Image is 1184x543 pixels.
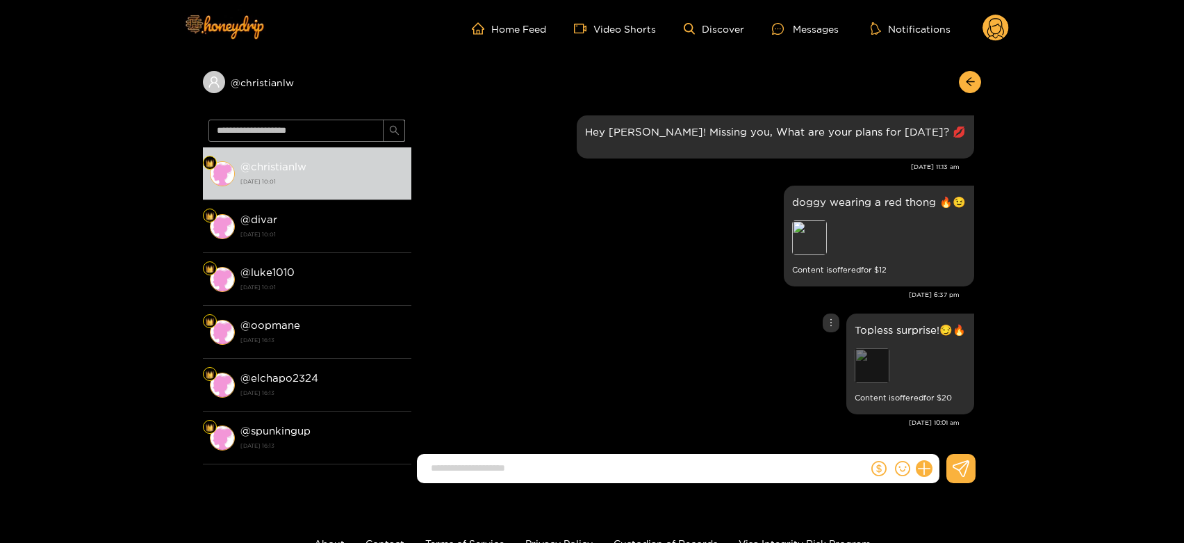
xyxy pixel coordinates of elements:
[240,334,404,346] strong: [DATE] 16:13
[574,22,593,35] span: video-camera
[472,22,546,35] a: Home Feed
[240,213,277,225] strong: @ divar
[210,373,235,398] img: conversation
[866,22,955,35] button: Notifications
[206,265,214,273] img: Fan Level
[208,76,220,88] span: user
[240,161,306,172] strong: @ christianlw
[240,425,311,437] strong: @ spunkingup
[772,21,839,37] div: Messages
[206,423,214,432] img: Fan Level
[383,120,405,142] button: search
[240,439,404,452] strong: [DATE] 16:13
[203,71,411,93] div: @christianlw
[871,461,887,476] span: dollar
[846,314,974,414] div: Sep. 16, 10:01 am
[784,186,974,286] div: Sep. 15, 6:37 pm
[965,76,976,88] span: arrow-left
[210,214,235,239] img: conversation
[206,159,214,168] img: Fan Level
[240,228,404,241] strong: [DATE] 10:01
[855,390,966,406] small: Content is offered for $ 20
[210,161,235,186] img: conversation
[240,319,300,331] strong: @ oopmane
[240,281,404,293] strong: [DATE] 10:01
[240,266,295,278] strong: @ luke1010
[240,387,404,399] strong: [DATE] 16:13
[869,458,889,479] button: dollar
[206,212,214,220] img: Fan Level
[895,461,910,476] span: smile
[574,22,656,35] a: Video Shorts
[472,22,491,35] span: home
[418,418,960,428] div: [DATE] 10:01 am
[826,318,836,327] span: more
[210,267,235,292] img: conversation
[959,71,981,93] button: arrow-left
[418,162,960,172] div: [DATE] 11:13 am
[684,23,744,35] a: Discover
[240,372,318,384] strong: @ elchapo2324
[210,426,235,451] img: conversation
[206,371,214,379] img: Fan Level
[855,322,966,338] p: Topless surprise!😏🔥
[240,175,404,188] strong: [DATE] 10:01
[206,318,214,326] img: Fan Level
[577,115,974,159] div: Sep. 15, 11:13 am
[418,290,960,300] div: [DATE] 6:37 pm
[585,124,966,140] p: Hey [PERSON_NAME]! Missing you, What are your plans for [DATE]? 💋
[792,194,966,210] p: doggy wearing a red thong 🔥😉
[389,125,400,137] span: search
[792,262,966,278] small: Content is offered for $ 12
[210,320,235,345] img: conversation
